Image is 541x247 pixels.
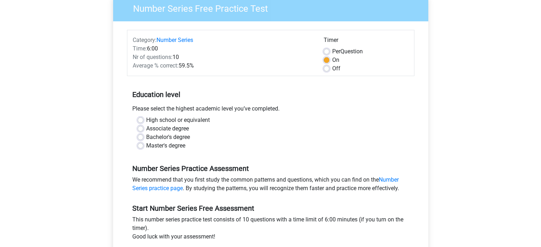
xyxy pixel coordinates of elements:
span: Category: [133,37,157,43]
label: On [332,56,339,64]
label: Question [332,47,363,56]
h3: Number Series Free Practice Test [124,0,423,14]
h5: Start Number Series Free Assessment [132,204,409,213]
label: Bachelor's degree [146,133,190,141]
label: Associate degree [146,124,189,133]
span: Nr of questions: [133,54,173,60]
h5: Number Series Practice Assessment [132,164,409,173]
h5: Education level [132,87,409,102]
div: 10 [127,53,318,61]
div: We recommend that you first study the common patterns and questions, which you can find on the . ... [127,176,414,195]
div: 59.5% [127,61,318,70]
span: Per [332,48,340,55]
div: Please select the highest academic level you’ve completed. [127,104,414,116]
span: Average % correct: [133,62,179,69]
label: High school or equivalent [146,116,210,124]
label: Master's degree [146,141,185,150]
div: 6:00 [127,44,318,53]
div: This number series practice test consists of 10 questions with a time limit of 6:00 minutes (if y... [127,215,414,244]
span: Time: [133,45,147,52]
a: Number Series [157,37,193,43]
a: Number Series practice page [132,176,399,192]
div: Timer [324,36,409,47]
label: Off [332,64,340,73]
